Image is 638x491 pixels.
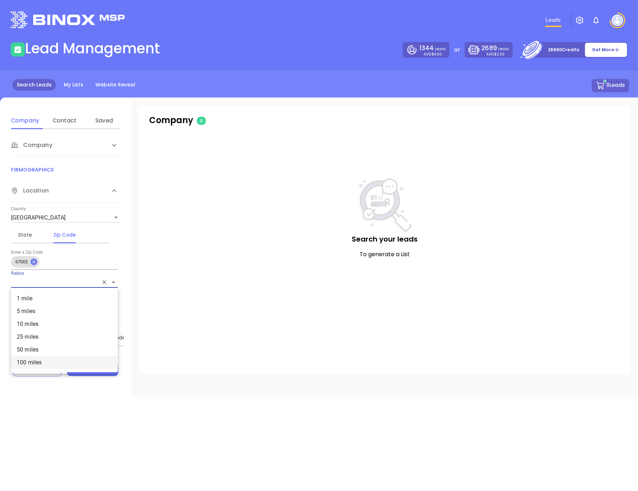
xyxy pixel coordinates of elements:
[11,292,118,305] li: 1 mile
[592,16,600,25] img: iconNotification
[11,331,118,343] li: 25 miles
[149,114,320,127] p: Company
[454,46,460,54] p: or
[11,256,40,268] div: 67002
[419,44,446,53] p: Leads
[25,40,160,57] h1: Lead Management
[494,52,504,57] span: $2.30
[432,52,442,57] span: $4.60
[11,258,32,265] span: 67002
[11,116,39,125] div: Company
[11,186,49,195] span: Location
[11,343,118,356] li: 50 miles
[90,116,118,125] div: Saved
[11,11,125,28] img: logo
[91,79,140,91] a: Website Reveal
[424,53,442,56] p: AVG
[109,277,119,287] button: Close
[99,277,109,287] button: Clear
[481,44,497,52] span: 2689
[11,207,26,211] label: Country
[11,179,120,202] div: Location
[51,116,79,125] div: Contact
[51,231,79,239] div: Zip Code
[11,250,43,255] label: Enter a Zip Code
[585,42,627,57] button: Get More
[612,15,623,26] img: user
[11,318,118,331] li: 10 miles
[11,300,120,323] div: Industry
[419,44,434,52] span: 1344
[11,141,52,149] span: Company
[548,46,579,53] p: 26890 Credits
[59,79,88,91] a: My Lists
[11,231,39,239] div: State
[11,212,120,223] div: [GEOGRAPHIC_DATA]
[543,13,564,27] a: Leads
[11,134,120,156] div: Company
[11,166,120,174] p: FIRMOGRAPHICS
[358,179,412,234] img: NoSearch
[12,79,56,91] a: Search Leads
[153,250,617,259] p: To generate a List
[11,271,24,276] label: Radius
[486,53,504,56] p: AVG
[197,117,206,125] span: 0
[11,356,118,369] li: 100 miles
[153,234,617,244] p: Search your leads
[11,305,118,318] li: 5 miles
[575,16,584,25] img: iconSetting
[592,79,629,92] button: 0Leads
[481,44,509,53] p: Leads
